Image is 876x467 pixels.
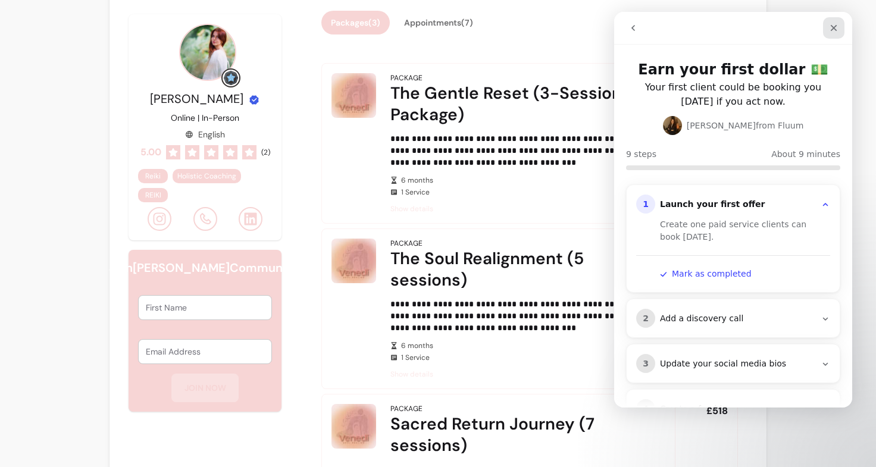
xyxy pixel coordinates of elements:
img: The Soul Realignment (5 sessions) [331,239,376,283]
img: Sacred Return Journey (7 sessions) [331,404,376,449]
span: Show details [390,204,642,214]
input: First Name [146,302,264,314]
div: 4Create a freebie [22,387,216,406]
div: The Soul Realignment (5 sessions) [390,248,642,291]
input: Email Address [146,346,264,358]
span: 1 Service [401,187,642,197]
button: Packages(3) [321,11,390,35]
div: English [185,128,225,140]
div: Package [390,239,423,248]
span: [PERSON_NAME] [150,91,243,106]
div: Sacred Return Journey (7 sessions) [390,413,642,456]
iframe: Intercom live chat [614,12,852,408]
span: REIKI [145,190,161,200]
div: Package [390,404,423,413]
span: Reiki [145,171,161,181]
div: Package [390,73,423,83]
span: Show details [390,369,642,379]
h6: Join [PERSON_NAME] Community! [109,259,301,276]
span: 6 months [401,341,642,350]
span: Holistic Coaching [177,171,236,181]
div: Create a freebie [46,391,202,403]
span: 6 months [401,175,642,185]
span: 5.00 [140,145,161,159]
div: The Gentle Reset (3-Session Package) [390,83,642,126]
img: Provider image [179,24,236,81]
p: Online | In-Person [171,112,239,124]
span: 1 Service [401,353,642,362]
img: The Gentle Reset (3-Session Package) [331,73,376,118]
img: Grow [224,71,238,85]
span: ( 2 ) [261,148,270,157]
button: Appointments(7) [395,11,483,35]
